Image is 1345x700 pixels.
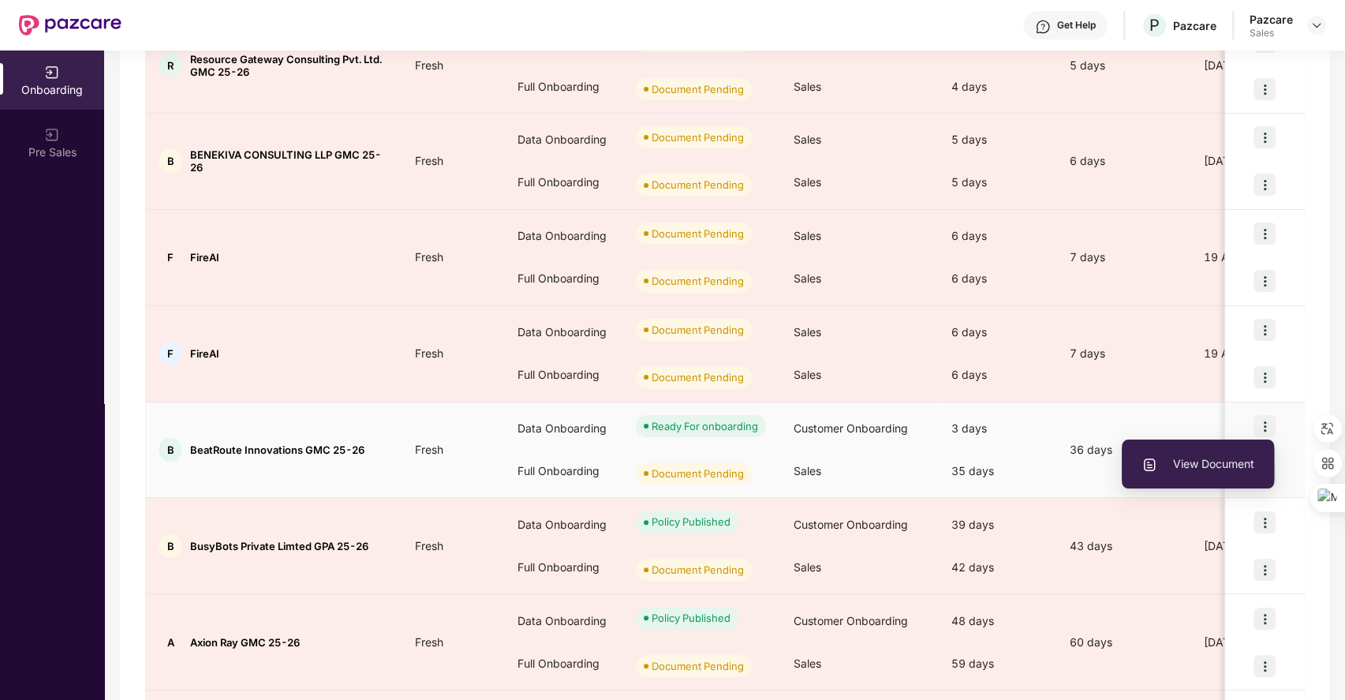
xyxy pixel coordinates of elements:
[1173,18,1216,33] div: Pazcare
[1141,455,1254,473] span: View Document
[1253,126,1276,148] img: icon
[402,443,456,456] span: Fresh
[1253,608,1276,630] img: icon
[159,534,182,558] div: B
[652,226,744,241] div: Document Pending
[652,369,744,385] div: Document Pending
[402,250,456,264] span: Fresh
[190,148,390,174] span: BENEKIVA CONSULTING LLP GMC 25-26
[505,257,623,300] div: Full Onboarding
[44,65,60,80] img: svg+xml;base64,PHN2ZyB3aWR0aD0iMjAiIGhlaWdodD0iMjAiIHZpZXdCb3g9IjAgMCAyMCAyMCIgZmlsbD0ibm9uZSIgeG...
[939,450,1057,492] div: 35 days
[939,118,1057,161] div: 5 days
[794,464,821,477] span: Sales
[939,257,1057,300] div: 6 days
[1253,511,1276,533] img: icon
[159,631,182,654] div: A
[939,407,1057,450] div: 3 days
[652,273,744,289] div: Document Pending
[794,368,821,381] span: Sales
[1057,634,1191,651] div: 60 days
[794,80,821,93] span: Sales
[652,418,758,434] div: Ready For onboarding
[939,642,1057,685] div: 59 days
[1191,152,1310,170] div: [DATE]
[1057,441,1191,459] div: 36 days
[505,66,623,108] div: Full Onboarding
[1057,537,1191,555] div: 43 days
[190,636,300,649] span: Axion Ray GMC 25-26
[1250,27,1293,39] div: Sales
[939,546,1057,589] div: 42 days
[794,614,908,627] span: Customer Onboarding
[402,346,456,360] span: Fresh
[794,657,821,670] span: Sales
[159,438,182,462] div: B
[505,642,623,685] div: Full Onboarding
[159,245,182,269] div: F
[1253,366,1276,388] img: icon
[505,503,623,546] div: Data Onboarding
[652,81,744,97] div: Document Pending
[1191,249,1310,266] div: 19 Aug 2025
[402,58,456,72] span: Fresh
[505,118,623,161] div: Data Onboarding
[939,354,1057,396] div: 6 days
[402,635,456,649] span: Fresh
[1253,559,1276,581] img: icon
[1253,655,1276,677] img: icon
[505,161,623,204] div: Full Onboarding
[1057,249,1191,266] div: 7 days
[505,354,623,396] div: Full Onboarding
[159,342,182,365] div: F
[1141,457,1157,473] img: svg+xml;base64,PHN2ZyBpZD0iVXBsb2FkX0xvZ3MiIGRhdGEtbmFtZT0iVXBsb2FkIExvZ3MiIHhtbG5zPSJodHRwOi8vd3...
[794,325,821,339] span: Sales
[190,347,219,360] span: FireAI
[1057,19,1096,32] div: Get Help
[652,562,744,578] div: Document Pending
[1057,57,1191,74] div: 5 days
[1191,345,1310,362] div: 19 Aug 2025
[505,450,623,492] div: Full Onboarding
[1253,270,1276,292] img: icon
[1057,152,1191,170] div: 6 days
[1191,634,1310,651] div: [DATE]
[19,15,121,36] img: New Pazcare Logo
[794,229,821,242] span: Sales
[1057,345,1191,362] div: 7 days
[794,421,908,435] span: Customer Onboarding
[505,407,623,450] div: Data Onboarding
[505,311,623,354] div: Data Onboarding
[794,271,821,285] span: Sales
[652,658,744,674] div: Document Pending
[794,518,908,531] span: Customer Onboarding
[159,149,182,173] div: B
[1149,16,1160,35] span: P
[505,215,623,257] div: Data Onboarding
[939,66,1057,108] div: 4 days
[652,322,744,338] div: Document Pending
[402,154,456,167] span: Fresh
[939,503,1057,546] div: 39 days
[44,127,60,143] img: svg+xml;base64,PHN2ZyB3aWR0aD0iMjAiIGhlaWdodD0iMjAiIHZpZXdCb3g9IjAgMCAyMCAyMCIgZmlsbD0ibm9uZSIgeG...
[505,546,623,589] div: Full Onboarding
[1253,174,1276,196] img: icon
[505,600,623,642] div: Data Onboarding
[1035,19,1051,35] img: svg+xml;base64,PHN2ZyBpZD0iSGVscC0zMngzMiIgeG1sbnM9Imh0dHA6Ly93d3cudzMub3JnLzIwMDAvc3ZnIiB3aWR0aD...
[1310,19,1323,32] img: svg+xml;base64,PHN2ZyBpZD0iRHJvcGRvd24tMzJ4MzIiIHhtbG5zPSJodHRwOi8vd3d3LnczLm9yZy8yMDAwL3N2ZyIgd2...
[1250,12,1293,27] div: Pazcare
[939,600,1057,642] div: 48 days
[190,540,368,552] span: BusyBots Private Limted GPA 25-26
[1253,78,1276,100] img: icon
[794,560,821,574] span: Sales
[1191,57,1310,74] div: [DATE]
[190,251,219,264] span: FireAI
[794,175,821,189] span: Sales
[402,539,456,552] span: Fresh
[939,215,1057,257] div: 6 days
[939,311,1057,354] div: 6 days
[1191,537,1310,555] div: [DATE]
[1253,319,1276,341] img: icon
[652,129,744,145] div: Document Pending
[190,53,390,78] span: Resource Gateway Consulting Pvt. Ltd. GMC 25-26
